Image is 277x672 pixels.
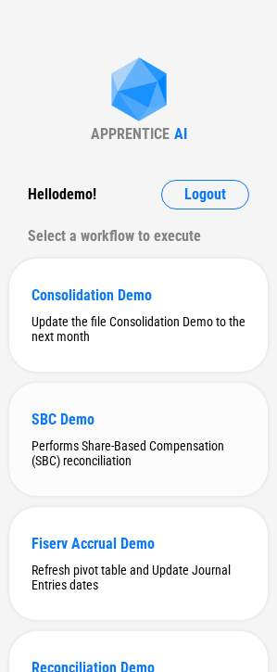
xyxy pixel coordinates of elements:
img: Apprentice AI [102,57,176,125]
span: Logout [184,187,226,202]
div: Select a workflow to execute [28,222,249,251]
div: Performs Share-Based Compensation (SBC) reconciliation [31,438,246,468]
div: APPRENTICE [91,125,170,143]
div: Update the file Consolidation Demo to the next month [31,314,246,344]
button: Logout [161,180,249,209]
div: AI [174,125,187,143]
div: Hello demo ! [28,180,96,209]
div: Fiserv Accrual Demo [31,535,246,552]
div: Refresh pivot table and Update Journal Entries dates [31,563,246,592]
div: Consolidation Demo [31,286,246,304]
div: SBC Demo [31,411,246,428]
